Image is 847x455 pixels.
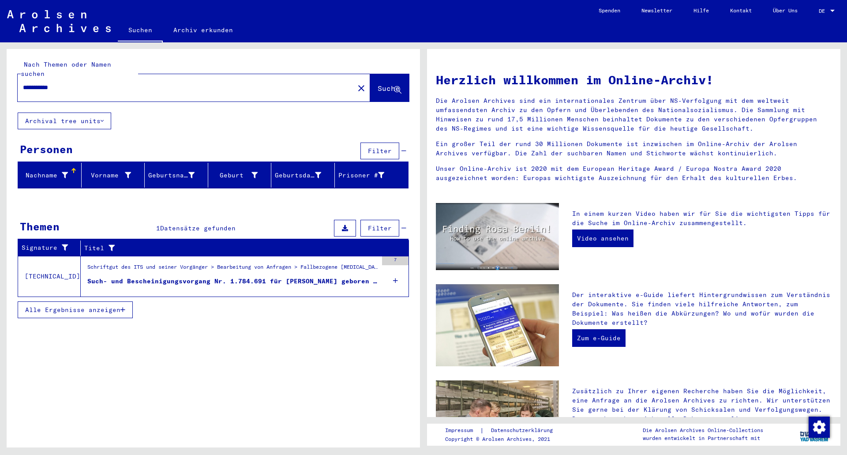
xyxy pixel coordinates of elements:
[118,19,163,42] a: Suchen
[378,84,400,93] span: Suche
[572,329,626,347] a: Zum e-Guide
[368,147,392,155] span: Filter
[275,168,334,182] div: Geburtsdatum
[356,83,367,94] mat-icon: close
[335,163,409,188] mat-header-cell: Prisoner #
[163,19,244,41] a: Archiv erkunden
[338,171,385,180] div: Prisoner #
[82,163,145,188] mat-header-cell: Vorname
[484,426,563,435] a: Datenschutzerklärung
[271,163,335,188] mat-header-cell: Geburtsdatum
[445,426,563,435] div: |
[436,71,832,89] h1: Herzlich willkommen im Online-Archiv!
[445,426,480,435] a: Impressum
[798,423,831,445] img: yv_logo.png
[20,218,60,234] div: Themen
[18,163,82,188] mat-header-cell: Nachname
[436,139,832,158] p: Ein großer Teil der rund 30 Millionen Dokumente ist inzwischen im Online-Archiv der Arolsen Archi...
[156,224,160,232] span: 1
[809,417,830,438] img: Zustimmung ändern
[360,143,399,159] button: Filter
[212,168,271,182] div: Geburt‏
[18,301,133,318] button: Alle Ergebnisse anzeigen
[338,168,398,182] div: Prisoner #
[145,163,208,188] mat-header-cell: Geburtsname
[18,113,111,129] button: Archival tree units
[7,10,111,32] img: Arolsen_neg.svg
[808,416,829,437] div: Zustimmung ändern
[212,171,258,180] div: Geburt‏
[368,224,392,232] span: Filter
[22,171,68,180] div: Nachname
[22,241,80,255] div: Signature
[85,171,131,180] div: Vorname
[382,256,409,265] div: 7
[18,256,81,297] td: [TECHNICAL_ID]
[20,141,73,157] div: Personen
[22,168,81,182] div: Nachname
[360,220,399,237] button: Filter
[21,60,111,78] mat-label: Nach Themen oder Namen suchen
[87,263,378,275] div: Schriftgut des ITS und seiner Vorgänger > Bearbeitung von Anfragen > Fallbezogene [MEDICAL_DATA] ...
[25,306,120,314] span: Alle Ergebnisse anzeigen
[84,244,387,253] div: Titel
[572,290,832,327] p: Der interaktive e-Guide liefert Hintergrundwissen zum Verständnis der Dokumente. Sie finden viele...
[370,74,409,102] button: Suche
[819,8,828,14] span: DE
[572,209,832,228] p: In einem kurzen Video haben wir für Sie die wichtigsten Tipps für die Suche im Online-Archiv zusa...
[208,163,272,188] mat-header-cell: Geburt‏
[148,168,208,182] div: Geburtsname
[643,434,763,442] p: wurden entwickelt in Partnerschaft mit
[160,224,236,232] span: Datensätze gefunden
[85,168,145,182] div: Vorname
[87,277,378,286] div: Such- und Bescheinigungsvorgang Nr. 1.784.691 für [PERSON_NAME] geboren [DEMOGRAPHIC_DATA]
[436,96,832,133] p: Die Arolsen Archives sind ein internationales Zentrum über NS-Verfolgung mit dem weltweit umfasse...
[572,229,633,247] a: Video ansehen
[643,426,763,434] p: Die Arolsen Archives Online-Collections
[84,241,398,255] div: Titel
[352,79,370,97] button: Clear
[436,164,832,183] p: Unser Online-Archiv ist 2020 mit dem European Heritage Award / Europa Nostra Award 2020 ausgezeic...
[275,171,321,180] div: Geburtsdatum
[22,243,69,252] div: Signature
[445,435,563,443] p: Copyright © Arolsen Archives, 2021
[572,387,832,424] p: Zusätzlich zu Ihrer eigenen Recherche haben Sie die Möglichkeit, eine Anfrage an die Arolsen Arch...
[148,171,195,180] div: Geburtsname
[436,203,559,270] img: video.jpg
[436,284,559,366] img: eguide.jpg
